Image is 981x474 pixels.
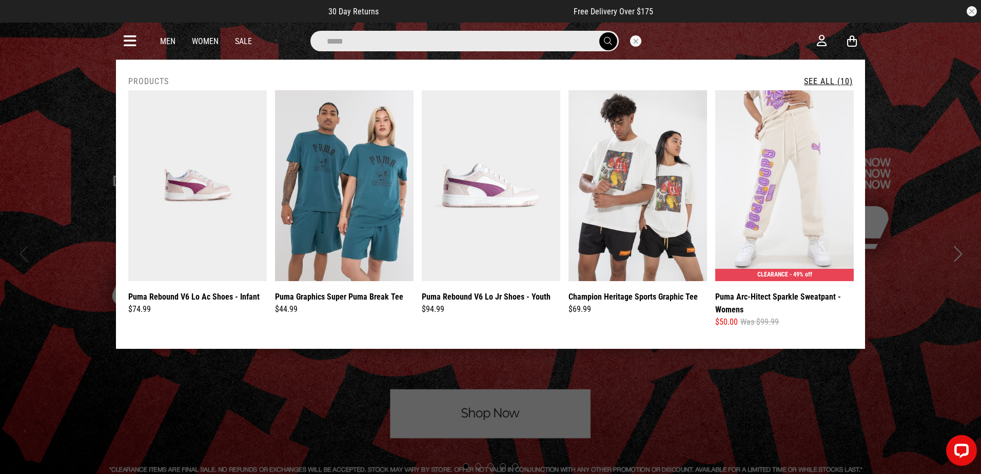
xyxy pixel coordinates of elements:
[235,36,252,46] a: Sale
[128,76,169,86] h2: Products
[422,290,551,303] a: Puma Rebound V6 Lo Jr Shoes - Youth
[128,290,260,303] a: Puma Rebound V6 Lo Ac Shoes - Infant
[630,35,641,47] button: Close search
[804,76,853,86] a: See All (10)
[160,36,175,46] a: Men
[128,303,267,315] div: $74.99
[568,290,698,303] a: Champion Heritage Sports Graphic Tee
[568,90,707,281] img: Champion Heritage Sports Graphic Tee in White
[275,290,403,303] a: Puma Graphics Super Puma Break Tee
[275,90,414,281] img: Puma Graphics Super Puma Break Tee in Green
[422,303,560,315] div: $94.99
[422,90,560,281] img: Puma Rebound V6 Lo Jr Shoes - Youth in Pink
[715,290,854,316] a: Puma Arc-Hitect Sparkle Sweatpant - Womens
[328,7,379,16] span: 30 Day Returns
[740,316,779,328] span: Was $99.99
[715,90,854,281] img: Puma Arc-hitect Sparkle Sweatpant - Womens in Beige
[192,36,219,46] a: Women
[715,316,738,328] span: $50.00
[757,271,788,278] span: CLEARANCE
[790,271,812,278] span: - 49% off
[399,6,553,16] iframe: Customer reviews powered by Trustpilot
[275,303,414,315] div: $44.99
[938,431,981,474] iframe: LiveChat chat widget
[128,90,267,281] img: Puma Rebound V6 Lo Ac Shoes - Infant in Pink
[568,303,707,315] div: $69.99
[574,7,653,16] span: Free Delivery Over $175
